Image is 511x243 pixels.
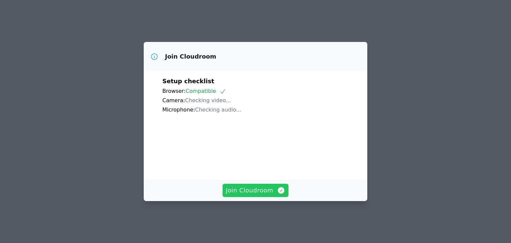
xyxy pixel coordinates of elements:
span: Checking audio... [195,107,241,113]
span: Browser: [162,88,186,94]
button: Join Cloudroom [223,184,289,197]
span: Join Cloudroom [226,186,285,195]
span: Setup checklist [162,78,214,85]
span: Checking video... [185,97,231,104]
span: Microphone: [162,107,195,113]
h3: Join Cloudroom [165,53,216,61]
span: Camera: [162,97,185,104]
span: Compatible [186,88,226,94]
